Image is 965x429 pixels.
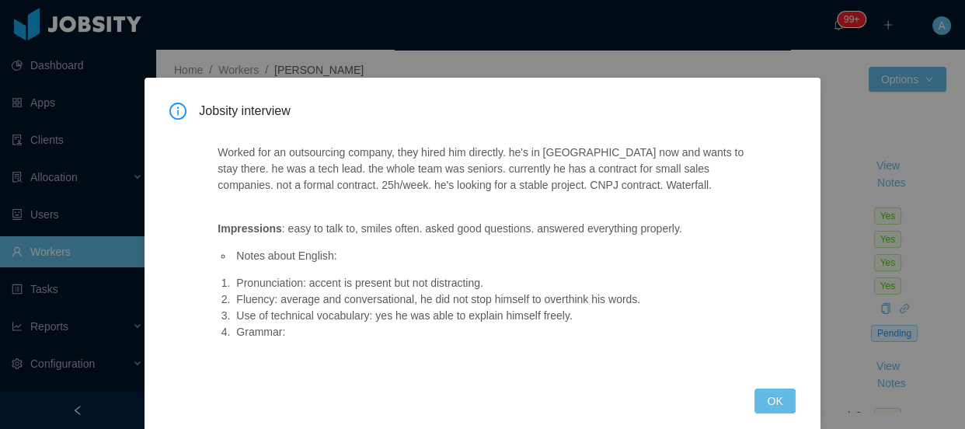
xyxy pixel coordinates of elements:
p: Worked for an outsourcing company, they hired him directly. he's in [GEOGRAPHIC_DATA] now and wan... [218,145,751,194]
p: : easy to talk to, smiles often. asked good questions. answered everything properly. [218,221,751,237]
li: Fluency: average and conversational, he did not stop himself to overthink his words. [233,291,751,308]
span: Jobsity interview [199,103,795,120]
i: icon: info-circle [169,103,186,120]
strong: Impressions [218,222,281,235]
button: OK [754,389,795,413]
li: Grammar: [233,324,751,340]
li: Notes about English: [233,248,751,264]
li: Use of technical vocabulary: yes he was able to explain himself freely. [233,308,751,324]
li: Pronunciation: accent is present but not distracting. [233,275,751,291]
